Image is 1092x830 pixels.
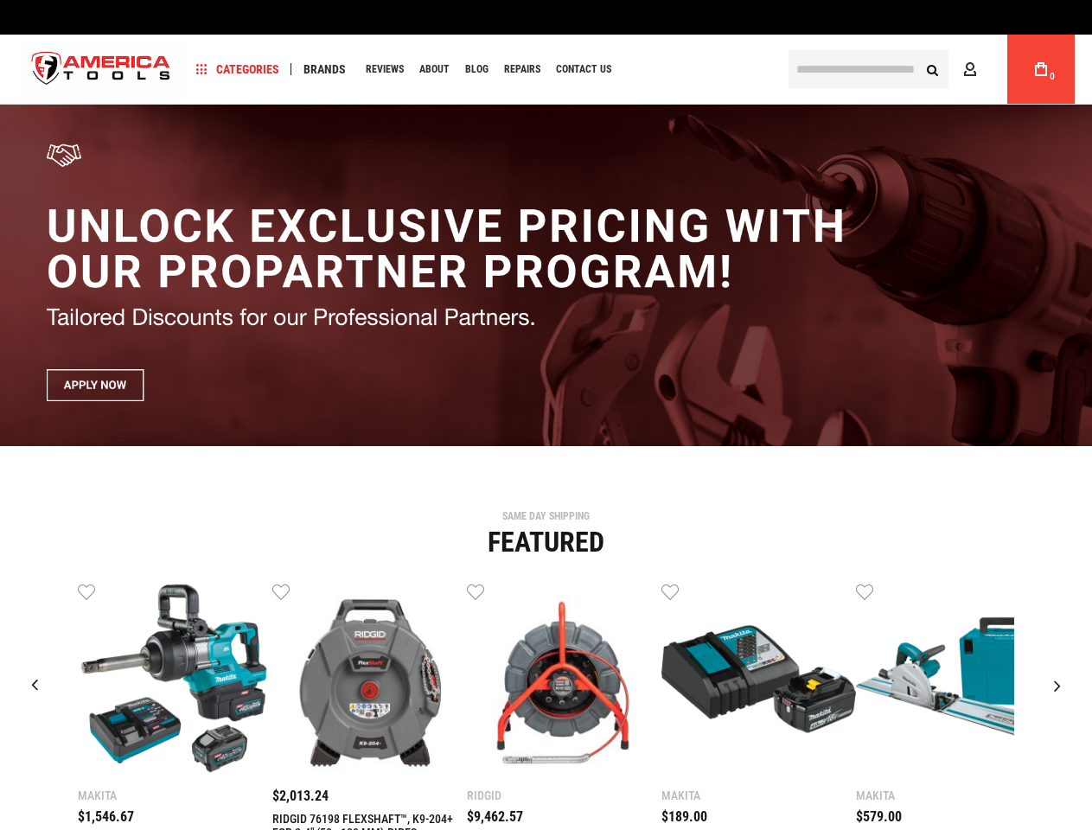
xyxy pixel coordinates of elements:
img: Makita GWT10T 40V max XGT® Brushless Cordless 4‑Sp. High‑Torque 1" Sq. Drive D‑Handle Extended An... [78,582,272,776]
img: RIDGID 76883 SEESNAKE® MINI PRO [467,582,661,776]
button: Search [916,53,948,86]
span: Contact Us [556,64,611,74]
a: About [412,58,457,81]
div: Featured [13,528,1079,556]
img: MAKITA SP6000J1 6-1/2" PLUNGE CIRCULAR SAW, 55" GUIDE RAIL, 12 AMP, ELECTRIC BRAKE, CASE [856,582,1050,776]
a: Reviews [358,58,412,81]
div: SAME DAY SHIPPING [13,511,1079,521]
a: MAKITA BL1840BDC1 18V LXT® LITHIUM-ION BATTERY AND CHARGER STARTER PACK, BL1840B, DC18RC (4.0AH) [661,582,856,781]
span: $2,013.24 [272,788,329,804]
a: RIDGID 76883 SEESNAKE® MINI PRO [467,582,661,781]
div: Ridgid [467,789,661,801]
a: Blog [457,58,496,81]
span: $579.00 [856,808,902,825]
a: store logo [17,37,185,102]
a: MAKITA SP6000J1 6-1/2" PLUNGE CIRCULAR SAW, 55" GUIDE RAIL, 12 AMP, ELECTRIC BRAKE, CASE [856,582,1050,781]
img: America Tools [17,37,185,102]
span: 0 [1050,72,1055,81]
span: About [419,64,450,74]
span: $1,546.67 [78,808,134,825]
span: Reviews [366,64,404,74]
img: MAKITA BL1840BDC1 18V LXT® LITHIUM-ION BATTERY AND CHARGER STARTER PACK, BL1840B, DC18RC (4.0AH) [661,582,856,776]
a: 0 [1025,35,1057,104]
a: Categories [188,58,287,81]
div: Makita [78,789,272,801]
a: Makita GWT10T 40V max XGT® Brushless Cordless 4‑Sp. High‑Torque 1" Sq. Drive D‑Handle Extended An... [78,582,272,781]
span: $189.00 [661,808,707,825]
span: Brands [303,63,346,75]
img: RIDGID 76198 FLEXSHAFT™, K9-204+ FOR 2-4 [272,582,467,776]
a: Repairs [496,58,548,81]
span: $9,462.57 [467,808,523,825]
div: Makita [661,789,856,801]
div: Makita [856,789,1050,801]
span: Repairs [504,64,540,74]
span: Categories [196,63,279,75]
a: RIDGID 76198 FLEXSHAFT™, K9-204+ FOR 2-4 [272,582,467,781]
a: Brands [296,58,354,81]
a: Contact Us [548,58,619,81]
span: Blog [465,64,489,74]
